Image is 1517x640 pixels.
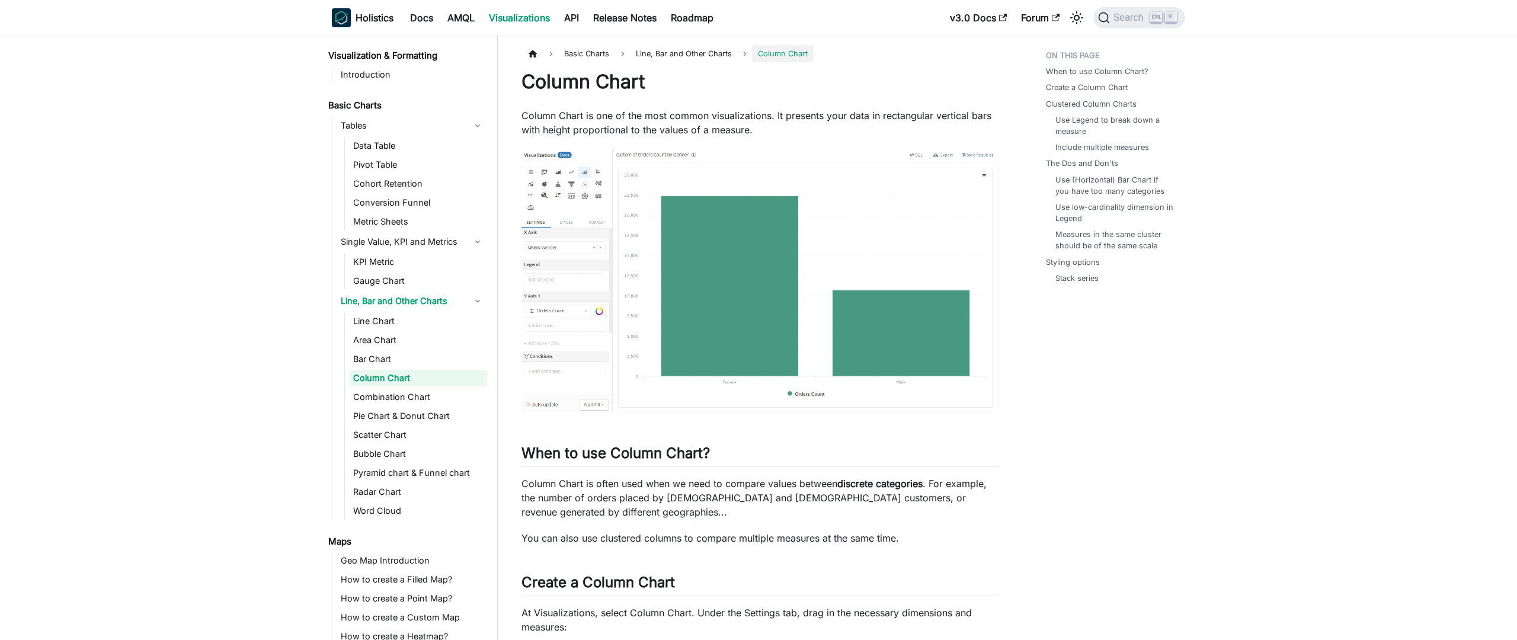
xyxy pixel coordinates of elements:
[1046,82,1128,93] a: Create a Column Chart
[521,476,998,519] p: Column Chart is often used when we need to compare values between . For example, the number of or...
[350,273,487,289] a: Gauge Chart
[1055,229,1173,251] a: Measures in the same cluster should be of the same scale
[337,590,487,607] a: How to create a Point Map?
[403,8,440,27] a: Docs
[521,70,998,94] h1: Column Chart
[664,8,721,27] a: Roadmap
[521,574,998,596] h2: Create a Column Chart
[1046,98,1137,110] a: Clustered Column Charts
[1046,158,1118,169] a: The Dos and Don'ts
[350,254,487,270] a: KPI Metric
[332,8,351,27] img: Holistics
[337,116,487,135] a: Tables
[1055,273,1099,284] a: Stack series
[1055,114,1173,137] a: Use Legend to break down a measure
[325,533,487,550] a: Maps
[521,531,998,545] p: You can also use clustered columns to compare multiple measures at the same time.
[630,45,738,62] span: Line, Bar and Other Charts
[325,47,487,64] a: Visualization & Formatting
[440,8,482,27] a: AMQL
[350,503,487,519] a: Word Cloud
[557,8,586,27] a: API
[837,478,923,489] strong: discrete categories
[586,8,664,27] a: Release Notes
[337,292,487,311] a: Line, Bar and Other Charts
[521,606,998,634] p: At Visualizations, select Column Chart. Under the Settings tab, drag in the necessary dimensions ...
[350,484,487,500] a: Radar Chart
[325,97,487,114] a: Basic Charts
[350,213,487,230] a: Metric Sheets
[1055,142,1149,153] a: Include multiple measures
[1165,12,1177,23] kbd: K
[350,194,487,211] a: Conversion Funnel
[350,137,487,154] a: Data Table
[320,36,498,640] nav: Docs sidebar
[1014,8,1067,27] a: Forum
[350,446,487,462] a: Bubble Chart
[1110,12,1151,23] span: Search
[337,232,487,251] a: Single Value, KPI and Metrics
[332,8,393,27] a: HolisticsHolistics
[350,389,487,405] a: Combination Chart
[337,552,487,569] a: Geo Map Introduction
[350,370,487,386] a: Column Chart
[337,66,487,83] a: Introduction
[350,427,487,443] a: Scatter Chart
[356,11,393,25] b: Holistics
[350,313,487,329] a: Line Chart
[350,332,487,348] a: Area Chart
[521,45,544,62] a: Home page
[943,8,1014,27] a: v3.0 Docs
[752,45,814,62] span: Column Chart
[350,408,487,424] a: Pie Chart & Donut Chart
[521,444,998,467] h2: When to use Column Chart?
[337,571,487,588] a: How to create a Filled Map?
[558,45,615,62] span: Basic Charts
[337,609,487,626] a: How to create a Custom Map
[1093,7,1185,28] button: Search (Ctrl+K)
[350,175,487,192] a: Cohort Retention
[521,108,998,137] p: Column Chart is one of the most common visualizations. It presents your data in rectangular verti...
[1055,201,1173,224] a: Use low-cardinality dimension in Legend
[521,45,998,62] nav: Breadcrumbs
[350,465,487,481] a: Pyramid chart & Funnel chart
[1067,8,1086,27] button: Switch between dark and light mode (currently light mode)
[1055,174,1173,197] a: Use (Horizontal) Bar Chart if you have too many categories
[1046,257,1100,268] a: Styling options
[350,351,487,367] a: Bar Chart
[1046,66,1148,77] a: When to use Column Chart?
[350,156,487,173] a: Pivot Table
[482,8,557,27] a: Visualizations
